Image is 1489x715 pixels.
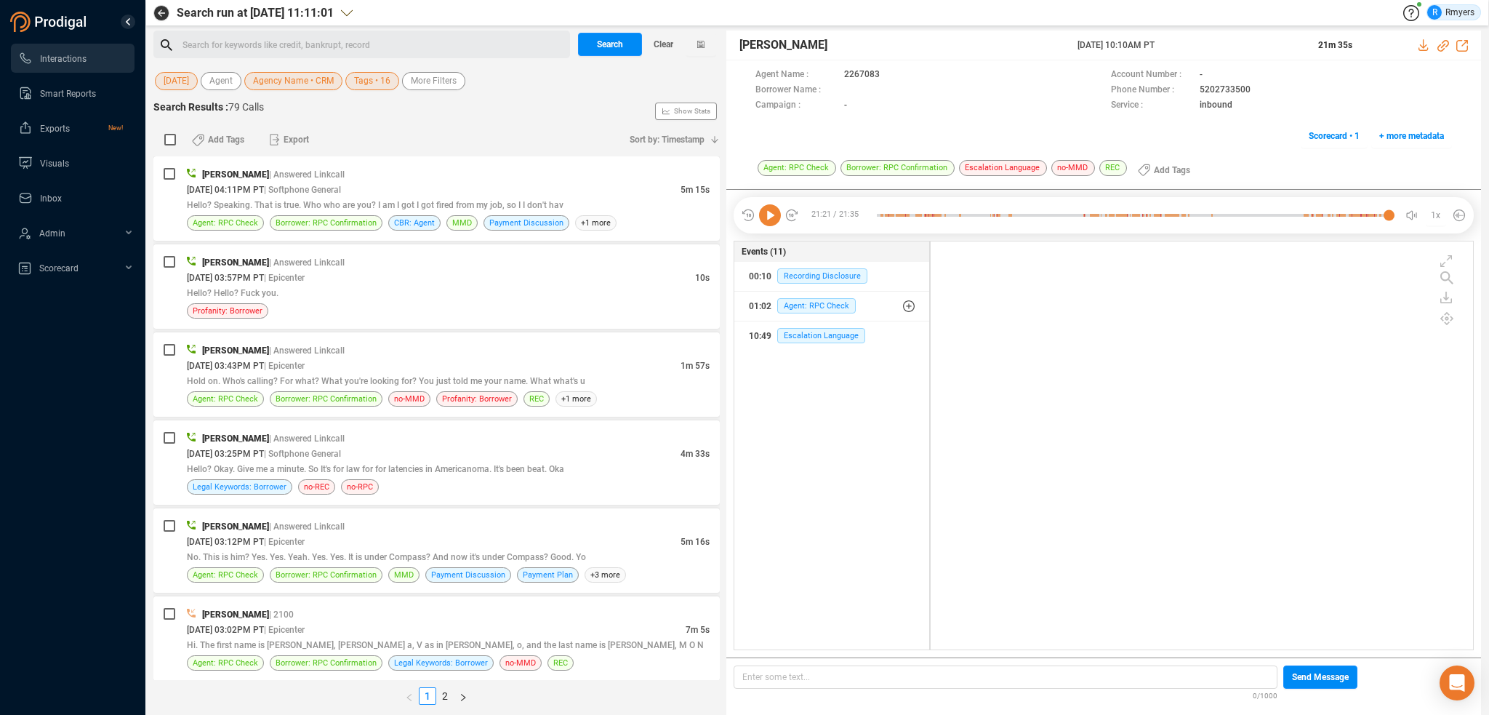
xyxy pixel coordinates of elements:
span: Borrower: RPC Confirmation [840,160,955,176]
span: Borrower: RPC Confirmation [276,568,377,582]
span: | 2100 [269,610,294,620]
a: Interactions [18,44,123,73]
button: 10:49Escalation Language [734,321,929,351]
span: right [459,693,467,702]
span: Borrower: RPC Confirmation [276,656,377,670]
button: Scorecard • 1 [1301,124,1368,148]
button: Clear [642,33,686,56]
span: Payment Discussion [431,568,505,582]
span: Scorecard [39,263,79,273]
div: 01:02 [749,295,771,318]
button: Agent [201,72,241,90]
span: Add Tags [208,128,244,151]
span: [PERSON_NAME] [202,522,269,532]
span: Agent: RPC Check [193,568,258,582]
span: 5202733500 [1200,83,1251,98]
span: | Answered Linkcall [269,257,345,268]
li: Exports [11,113,135,143]
span: | Answered Linkcall [269,169,345,180]
span: Recording Disclosure [777,268,867,284]
span: Exports [40,124,70,134]
span: Export [284,128,309,151]
span: Phone Number : [1111,83,1192,98]
span: - [1200,68,1203,83]
div: [PERSON_NAME]| 2100[DATE] 03:02PM PT| Epicenter7m 5sHi. The first name is [PERSON_NAME], [PERSON_... [153,596,720,681]
button: Add Tags [183,128,253,151]
span: [DATE] 10:10AM PT [1077,39,1301,52]
span: Escalation Language [777,328,865,343]
span: no-RPC [347,480,373,494]
span: Search run at [DATE] 11:11:01 [177,4,334,22]
span: Hello? Speaking. That is true. Who who are you? I am I got I got fired from my job, so I I don't hav [187,200,563,210]
span: [PERSON_NAME] [202,610,269,620]
span: No. This is him? Yes. Yes. Yeah. Yes. Yes. It is under Compass? And now it's under Compass? Good. Yo [187,552,586,562]
a: ExportsNew! [18,113,123,143]
a: Visuals [18,148,123,177]
img: prodigal-logo [10,12,90,32]
span: no-REC [304,480,329,494]
span: | Answered Linkcall [269,345,345,356]
span: Campaign : [755,98,837,113]
span: 1x [1431,204,1440,227]
span: 21:21 / 21:35 [799,204,877,226]
span: | Answered Linkcall [269,434,345,444]
span: Agent: RPC Check [758,160,836,176]
span: no-MMD [394,392,425,406]
div: [PERSON_NAME]| Answered Linkcall[DATE] 03:57PM PT| Epicenter10sHello? Hello? Fuck you.Profanity: ... [153,244,720,329]
div: Open Intercom Messenger [1440,666,1474,700]
span: Escalation Language [959,160,1047,176]
span: Profanity: Borrower [193,304,262,318]
span: Account Number : [1111,68,1192,83]
span: 5m 16s [681,537,710,547]
span: Agent: RPC Check [777,298,856,313]
span: 0/1000 [1253,689,1277,701]
span: Legal Keywords: Borrower [394,656,488,670]
span: - [844,98,847,113]
span: Search Results : [153,101,228,113]
a: Smart Reports [18,79,123,108]
button: left [400,687,419,705]
span: REC [529,392,544,406]
button: Tags • 16 [345,72,399,90]
span: + more metadata [1379,124,1444,148]
span: Borrower: RPC Confirmation [276,216,377,230]
span: | Softphone General [264,449,341,459]
button: [DATE] [155,72,198,90]
span: Legal Keywords: Borrower [193,480,286,494]
button: + more metadata [1371,124,1452,148]
button: 00:10Recording Disclosure [734,262,929,291]
button: Show Stats [655,103,717,120]
span: Send Message [1292,666,1349,689]
span: Payment Discussion [489,216,563,230]
span: [PERSON_NAME] [202,257,269,268]
span: Profanity: Borrower [442,392,512,406]
div: [PERSON_NAME]| Answered Linkcall[DATE] 03:43PM PT| Epicenter1m 57sHold on. Who's calling? For wha... [153,332,720,417]
a: 1 [420,688,436,704]
span: Tags • 16 [354,72,390,90]
div: [PERSON_NAME]| Answered Linkcall[DATE] 03:25PM PT| Softphone General4m 33sHello? Okay. Give me a ... [153,420,720,505]
span: Search [597,33,623,56]
span: 79 Calls [228,101,264,113]
button: Add Tags [1129,159,1199,182]
span: Borrower Name : [755,83,837,98]
li: Next Page [454,687,473,705]
button: Agency Name • CRM [244,72,342,90]
a: 2 [437,688,453,704]
span: 7m 5s [686,625,710,635]
span: 2267083 [844,68,880,83]
span: More Filters [411,72,457,90]
span: 5m 15s [681,185,710,195]
div: Rmyers [1427,5,1474,20]
span: | Softphone General [264,185,341,195]
button: Export [260,128,318,151]
span: Sort by: Timestamp [630,128,705,151]
span: [DATE] 03:25PM PT [187,449,264,459]
span: Events (11) [742,245,786,258]
li: Visuals [11,148,135,177]
span: Agent: RPC Check [193,656,258,670]
span: Agent: RPC Check [193,392,258,406]
li: 2 [436,687,454,705]
span: no-MMD [505,656,536,670]
span: [DATE] 04:11PM PT [187,185,264,195]
span: +1 more [555,391,597,407]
